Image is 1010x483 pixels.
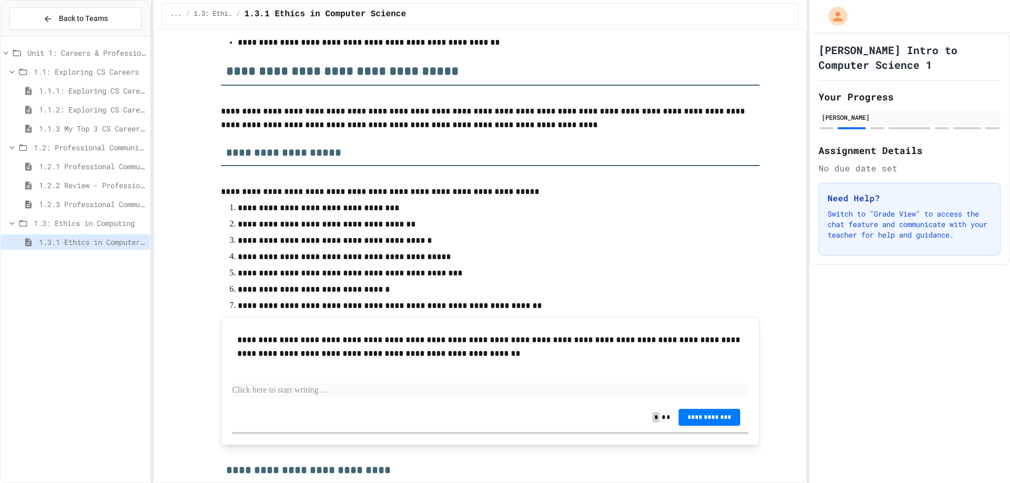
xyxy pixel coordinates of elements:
[34,66,146,77] span: 1.1: Exploring CS Careers
[39,237,146,248] span: 1.3.1 Ethics in Computer Science
[39,123,146,134] span: 1.1.3 My Top 3 CS Careers!
[34,142,146,153] span: 1.2: Professional Communication
[819,89,1001,104] h2: Your Progress
[39,104,146,115] span: 1.1.2: Exploring CS Careers - Review
[827,192,992,204] h3: Need Help?
[819,162,1001,174] div: No due date set
[27,47,146,58] span: Unit 1: Careers & Professionalism
[819,43,1001,72] h1: [PERSON_NAME] Intro to Computer Science 1
[236,10,240,18] span: /
[9,7,142,30] button: Back to Teams
[34,218,146,229] span: 1.3: Ethics in Computing
[822,112,997,122] div: [PERSON_NAME]
[819,143,1001,158] h2: Assignment Details
[39,161,146,172] span: 1.2.1 Professional Communication
[245,8,406,20] span: 1.3.1 Ethics in Computer Science
[170,10,182,18] span: ...
[39,199,146,210] span: 1.2.3 Professional Communication Challenge
[39,85,146,96] span: 1.1.1: Exploring CS Careers
[194,10,233,18] span: 1.3: Ethics in Computing
[59,13,108,24] span: Back to Teams
[817,4,850,28] div: My Account
[39,180,146,191] span: 1.2.2 Review - Professional Communication
[827,209,992,240] p: Switch to "Grade View" to access the chat feature and communicate with your teacher for help and ...
[186,10,189,18] span: /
